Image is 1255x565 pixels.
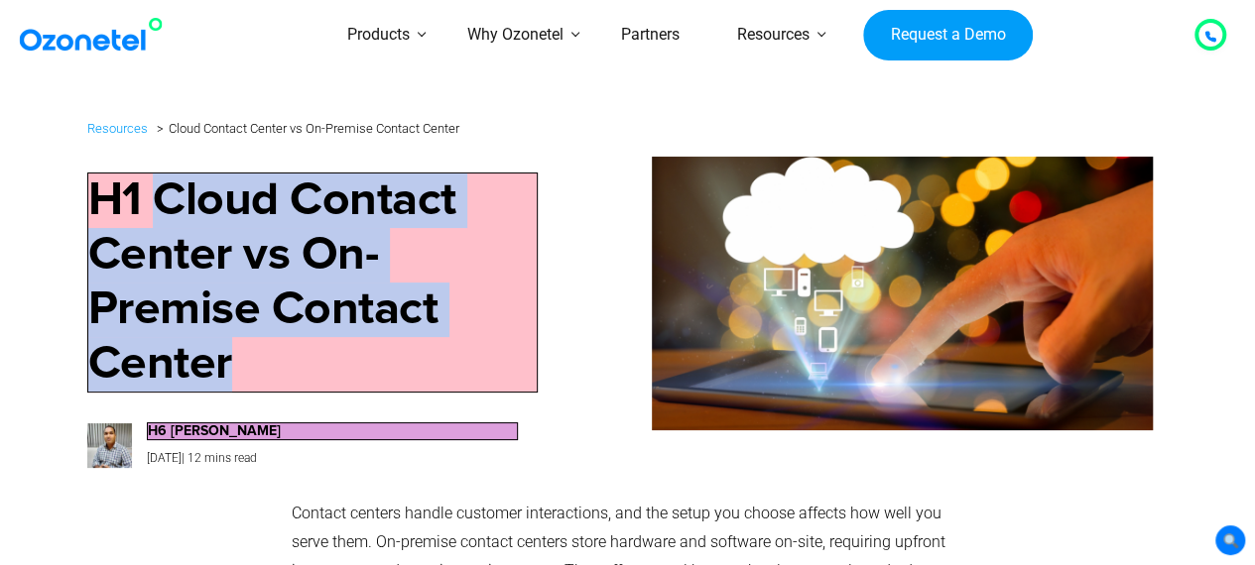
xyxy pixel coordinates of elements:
[87,172,538,393] h1: H1 Cloud Contact Center vs On-Premise Contact Center
[1223,533,1238,548] img: 🔍
[87,117,148,140] a: Resources
[863,10,1033,61] a: Request a Demo
[87,423,132,468] img: prashanth-kancherla_avatar_1-200x200.jpeg
[147,448,517,470] p: |
[188,451,201,465] span: 12
[147,422,517,441] h6: H6 [PERSON_NAME]
[147,451,182,465] span: [DATE]
[152,116,459,141] li: Cloud Contact Center vs On-Premise Contact Center
[204,451,257,465] span: mins read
